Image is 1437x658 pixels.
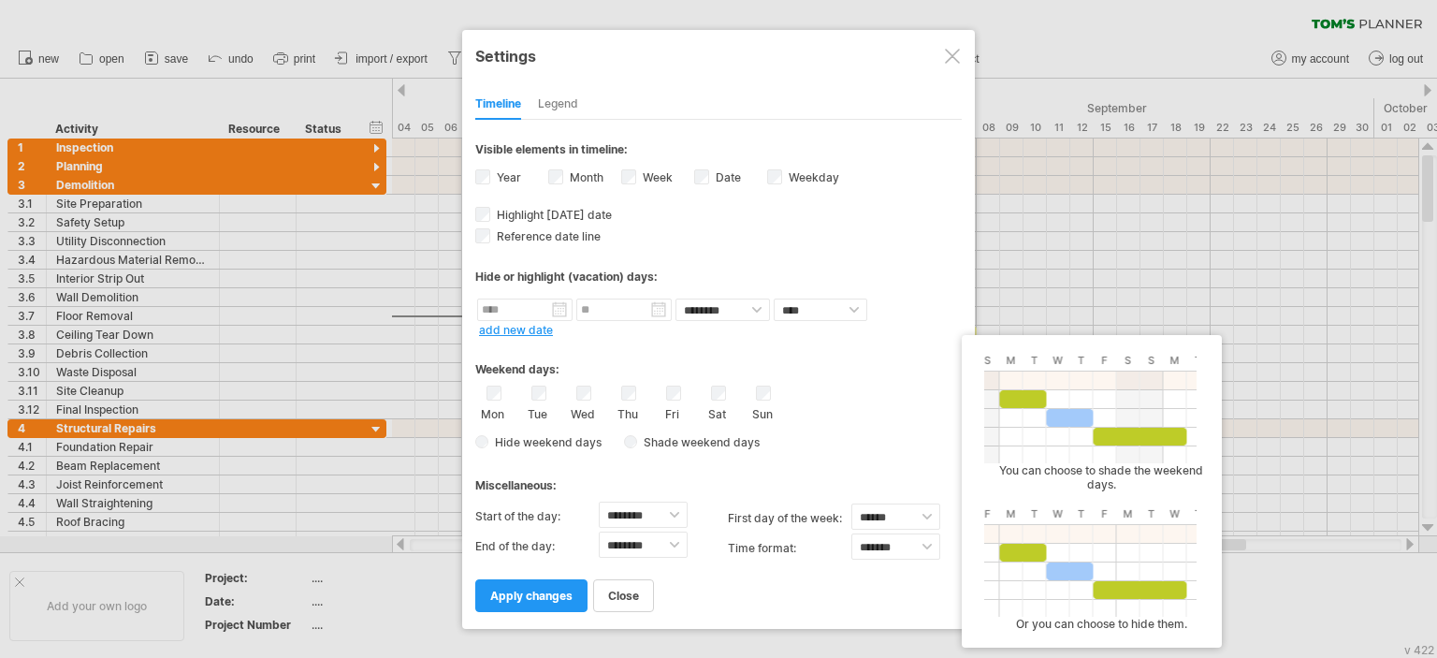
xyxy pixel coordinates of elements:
[479,323,553,337] a: add new date
[475,90,521,120] div: Timeline
[475,579,588,612] a: apply changes
[728,504,851,534] label: first day of the week:
[538,90,578,120] div: Legend
[475,270,962,284] div: Hide or highlight (vacation) days:
[566,170,603,184] label: Month
[975,352,1218,631] div: You can choose to shade the weekend days. Or you can choose to hide them.
[637,435,760,449] span: Shade weekend days
[660,403,684,421] label: Fri
[639,170,673,184] label: Week
[488,435,602,449] span: Hide weekend days
[526,403,549,421] label: Tue
[481,403,504,421] label: Mon
[571,403,594,421] label: Wed
[616,403,639,421] label: Thu
[490,589,573,603] span: apply changes
[493,208,612,222] span: Highlight [DATE] date
[785,170,839,184] label: Weekday
[493,229,601,243] span: Reference date line
[475,38,962,72] div: Settings
[712,170,741,184] label: Date
[475,142,962,162] div: Visible elements in timeline:
[493,170,521,184] label: Year
[593,579,654,612] a: close
[475,461,962,497] div: Miscellaneous:
[608,589,639,603] span: close
[475,532,599,562] label: End of the day:
[750,403,774,421] label: Sun
[475,502,599,532] label: Start of the day:
[705,403,729,421] label: Sat
[475,344,962,381] div: Weekend days:
[728,534,851,563] label: Time format:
